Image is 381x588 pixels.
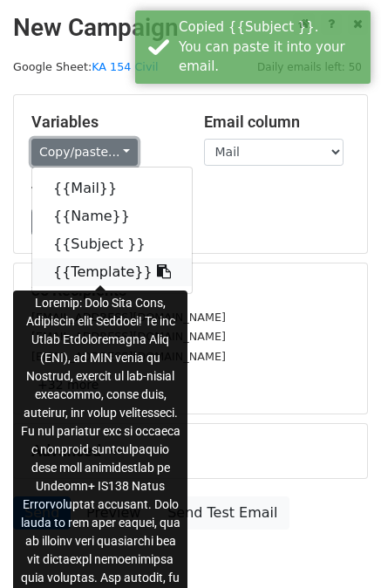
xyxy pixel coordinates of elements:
a: {{Template}} [32,258,192,286]
small: [EMAIL_ADDRESS][DOMAIN_NAME] [31,350,226,363]
small: [EMAIL_ADDRESS][DOMAIN_NAME] [31,311,226,324]
a: KA 154 Civil [92,60,158,73]
h5: Advanced [31,441,350,461]
h5: Variables [31,113,178,132]
a: {{Name}} [32,202,192,230]
small: [EMAIL_ADDRESS][DOMAIN_NAME] [31,330,226,343]
h2: New Campaign [13,13,368,43]
a: Copy/paste... [31,139,138,166]
a: {{Mail}} [32,174,192,202]
a: {{Subject }} [32,230,192,258]
h5: Email column [204,113,350,132]
small: Google Sheet: [13,60,159,73]
div: Copied {{Subject }}. You can paste it into your email. [179,17,364,77]
iframe: Chat Widget [294,504,381,588]
a: Send Test Email [156,496,289,530]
